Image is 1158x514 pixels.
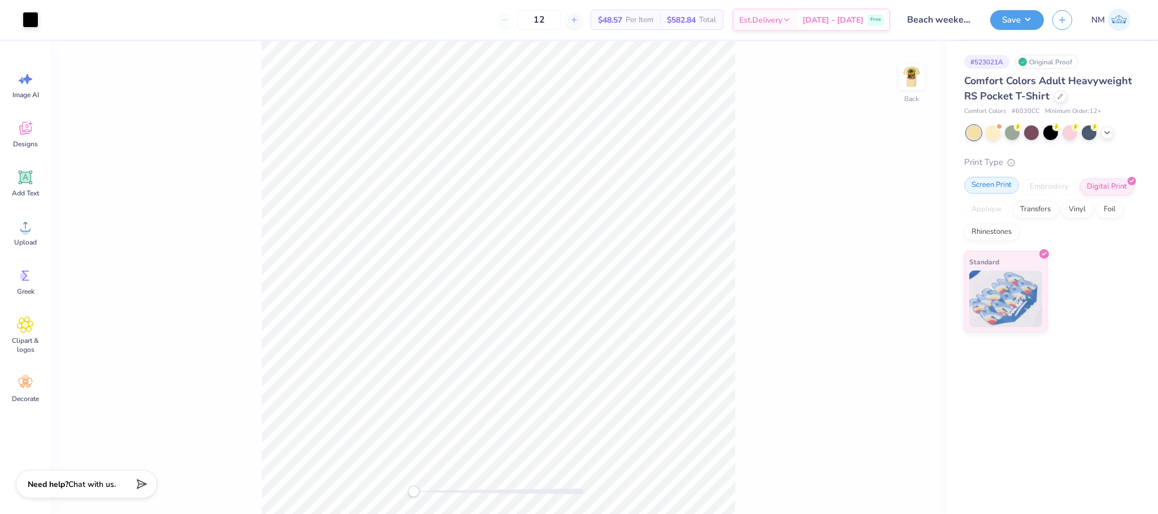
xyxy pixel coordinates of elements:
[1015,55,1078,69] div: Original Proof
[964,156,1135,169] div: Print Type
[1045,107,1101,116] span: Minimum Order: 12 +
[904,94,919,104] div: Back
[1096,201,1123,218] div: Foil
[964,201,1009,218] div: Applique
[1013,201,1058,218] div: Transfers
[990,10,1044,30] button: Save
[17,287,34,296] span: Greek
[899,8,982,31] input: Untitled Design
[964,107,1006,116] span: Comfort Colors
[870,16,881,24] span: Free
[1086,8,1135,31] a: NM
[1108,8,1130,31] img: Naina Mehta
[900,66,923,88] img: Back
[964,74,1132,103] span: Comfort Colors Adult Heavyweight RS Pocket T-Shirt
[964,177,1019,194] div: Screen Print
[7,336,44,354] span: Clipart & logos
[803,14,864,26] span: [DATE] - [DATE]
[1061,201,1093,218] div: Vinyl
[598,14,622,26] span: $48.57
[517,10,561,30] input: – –
[14,238,37,247] span: Upload
[68,479,116,490] span: Chat with us.
[408,486,419,497] div: Accessibility label
[12,189,39,198] span: Add Text
[1012,107,1039,116] span: # 6030CC
[13,140,38,149] span: Designs
[1022,178,1076,195] div: Embroidery
[699,14,716,26] span: Total
[28,479,68,490] strong: Need help?
[964,55,1009,69] div: # 523021A
[667,14,696,26] span: $582.84
[964,224,1019,241] div: Rhinestones
[969,256,999,268] span: Standard
[626,14,653,26] span: Per Item
[12,90,39,99] span: Image AI
[12,394,39,403] span: Decorate
[1079,178,1134,195] div: Digital Print
[739,14,782,26] span: Est. Delivery
[1091,14,1105,27] span: NM
[969,271,1042,327] img: Standard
